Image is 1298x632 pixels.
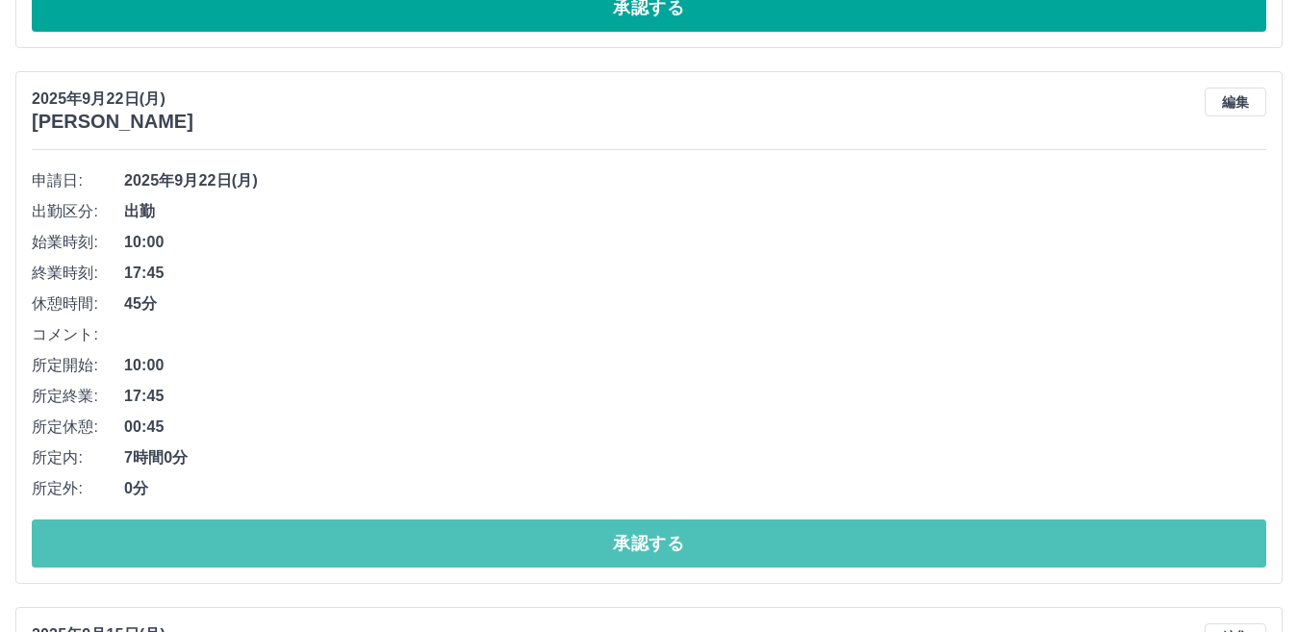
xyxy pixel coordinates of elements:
span: 出勤 [124,200,1266,223]
span: 休憩時間: [32,292,124,316]
span: 17:45 [124,262,1266,285]
span: 始業時刻: [32,231,124,254]
button: 編集 [1205,88,1266,116]
span: 申請日: [32,169,124,192]
p: 2025年9月22日(月) [32,88,193,111]
span: 10:00 [124,354,1266,377]
span: 17:45 [124,385,1266,408]
span: 出勤区分: [32,200,124,223]
span: 所定内: [32,446,124,469]
span: 所定開始: [32,354,124,377]
span: 2025年9月22日(月) [124,169,1266,192]
h3: [PERSON_NAME] [32,111,193,133]
span: 00:45 [124,416,1266,439]
span: 0分 [124,477,1266,500]
span: 10:00 [124,231,1266,254]
span: 7時間0分 [124,446,1266,469]
span: 所定外: [32,477,124,500]
span: 45分 [124,292,1266,316]
span: 終業時刻: [32,262,124,285]
span: 所定終業: [32,385,124,408]
span: コメント: [32,323,124,346]
button: 承認する [32,519,1266,568]
span: 所定休憩: [32,416,124,439]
